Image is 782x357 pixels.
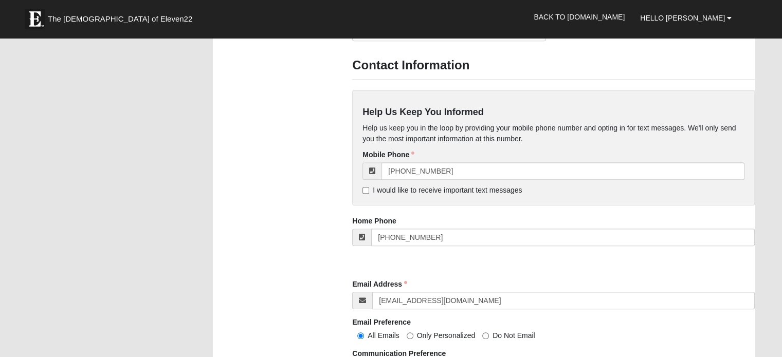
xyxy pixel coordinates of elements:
[352,317,411,327] label: Email Preference
[417,331,476,340] span: Only Personalized
[632,5,739,31] a: Hello [PERSON_NAME]
[493,331,535,340] span: Do Not Email
[407,332,413,339] input: Only Personalized
[362,107,744,118] h4: Help Us Keep You Informed
[373,186,522,194] span: I would like to receive important text messages
[352,279,407,289] label: Email Address
[640,14,725,22] span: Hello [PERSON_NAME]
[20,4,225,29] a: The [DEMOGRAPHIC_DATA] of Eleven22
[48,14,192,24] span: The [DEMOGRAPHIC_DATA] of Eleven22
[526,4,632,30] a: Back to [DOMAIN_NAME]
[368,331,399,340] span: All Emails
[362,187,369,194] input: I would like to receive important text messages
[357,332,364,339] input: All Emails
[362,123,744,144] p: Help us keep you in the loop by providing your mobile phone number and opting in for text message...
[25,9,45,29] img: Eleven22 logo
[352,216,396,226] label: Home Phone
[362,149,414,160] label: Mobile Phone
[482,332,489,339] input: Do Not Email
[352,58,755,73] h3: Contact Information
